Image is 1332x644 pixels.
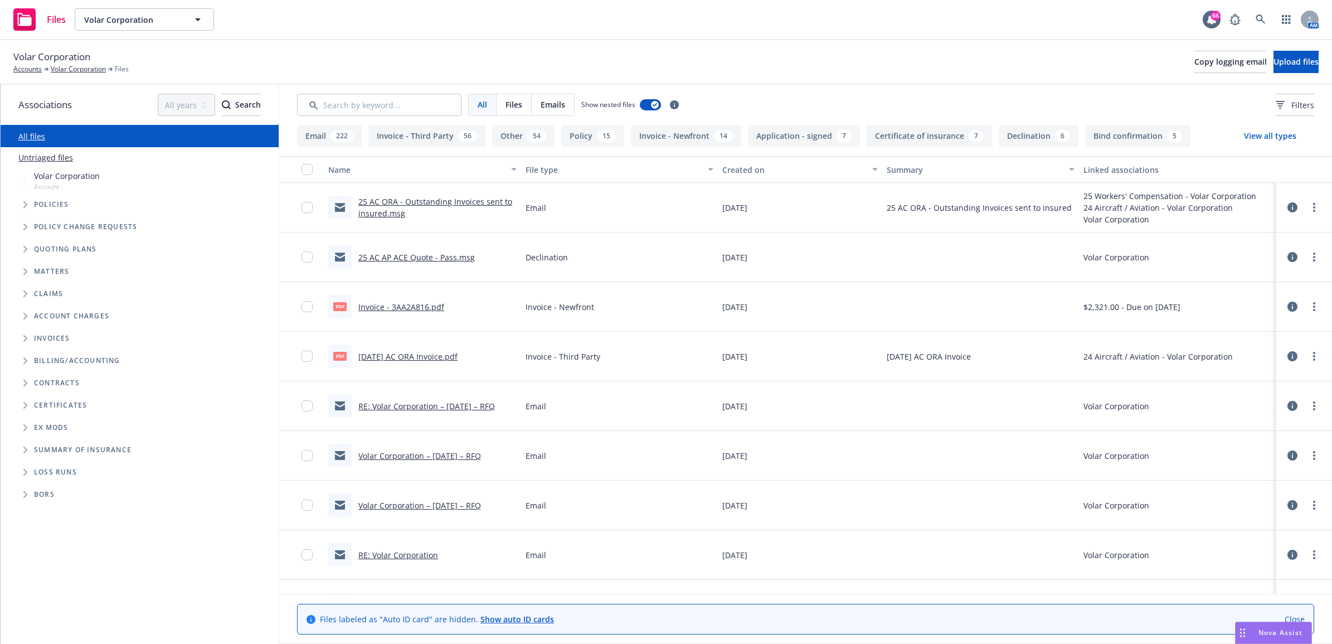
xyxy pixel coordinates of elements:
[1275,8,1297,31] a: Switch app
[1258,628,1302,637] span: Nova Assist
[1194,51,1267,73] button: Copy logging email
[34,290,63,297] span: Claims
[1307,300,1321,313] a: more
[480,614,554,624] a: Show auto ID cards
[492,125,555,147] button: Other
[1083,549,1149,561] div: Volar Corporation
[526,251,568,263] span: Declination
[887,202,1072,214] span: 25 AC ORA - Outstanding Invoices sent to insured
[34,469,77,476] span: Loss Runs
[1291,99,1314,111] span: Filters
[1079,156,1276,183] button: Linked associations
[527,130,546,142] div: 54
[47,15,66,24] span: Files
[1250,8,1272,31] a: Search
[34,170,100,182] span: Volar Corporation
[837,130,852,142] div: 7
[887,164,1063,176] div: Summary
[1273,56,1319,67] span: Upload files
[302,351,313,362] input: Toggle Row Selected
[34,402,87,409] span: Certificates
[458,130,477,142] div: 56
[748,125,860,147] button: Application - signed
[1083,214,1256,225] div: Volar Corporation
[999,125,1078,147] button: Declination
[1276,99,1314,111] span: Filters
[34,491,55,498] span: BORs
[722,251,747,263] span: [DATE]
[722,164,866,176] div: Created on
[34,313,109,319] span: Account charges
[324,156,521,183] button: Name
[34,224,137,230] span: Policy change requests
[1307,250,1321,264] a: more
[302,549,313,560] input: Toggle Row Selected
[1235,622,1312,644] button: Nova Assist
[13,64,42,74] a: Accounts
[51,64,106,74] a: Volar Corporation
[34,201,69,208] span: Policies
[297,125,362,147] button: Email
[1083,301,1180,313] div: $2,321.00 - Due on [DATE]
[333,302,347,311] span: pdf
[302,301,313,312] input: Toggle Row Selected
[867,125,992,147] button: Certificate of insurance
[358,401,495,411] a: RE: Volar Corporation – [DATE] – RFQ
[302,500,313,511] input: Toggle Row Selected
[34,335,70,342] span: Invoices
[714,130,733,142] div: 14
[1083,190,1256,202] div: 25 Workers' Compensation - Volar Corporation
[1307,548,1321,561] a: more
[328,164,504,176] div: Name
[34,268,69,275] span: Matters
[368,125,485,147] button: Invoice - Third Party
[1194,56,1267,67] span: Copy logging email
[526,500,546,511] span: Email
[115,64,129,74] span: Files
[358,252,475,263] a: 25 AC AP ACE Quote - Pass.msg
[34,424,68,431] span: Ex Mods
[358,500,481,511] a: Volar Corporation – [DATE] – RFQ
[1307,449,1321,462] a: more
[1167,130,1182,142] div: 5
[302,202,313,213] input: Toggle Row Selected
[1307,399,1321,413] a: more
[302,164,313,175] input: Select all
[1307,201,1321,214] a: more
[541,99,565,110] span: Emails
[1307,350,1321,363] a: more
[597,130,616,142] div: 15
[34,380,80,386] span: Contracts
[1,168,279,350] div: Tree Example
[1083,450,1149,462] div: Volar Corporation
[526,301,594,313] span: Invoice - Newfront
[722,400,747,412] span: [DATE]
[526,202,546,214] span: Email
[526,549,546,561] span: Email
[969,130,984,142] div: 7
[1083,400,1149,412] div: Volar Corporation
[722,500,747,511] span: [DATE]
[34,447,132,453] span: Summary of insurance
[882,156,1080,183] button: Summary
[478,99,487,110] span: All
[1083,164,1272,176] div: Linked associations
[722,351,747,362] span: [DATE]
[1083,351,1233,362] div: 24 Aircraft / Aviation - Volar Corporation
[1273,51,1319,73] button: Upload files
[358,302,444,312] a: Invoice - 3AA2A816.pdf
[75,8,214,31] button: Volar Corporation
[34,182,100,191] span: Account
[1083,251,1149,263] div: Volar Corporation
[581,100,635,109] span: Show nested files
[561,125,624,147] button: Policy
[34,246,97,253] span: Quoting plans
[722,202,747,214] span: [DATE]
[526,164,702,176] div: File type
[302,450,313,461] input: Toggle Row Selected
[887,351,971,362] span: [DATE] AC ORA Invoice
[722,301,747,313] span: [DATE]
[302,400,313,411] input: Toggle Row Selected
[1276,94,1314,116] button: Filters
[1307,498,1321,512] a: more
